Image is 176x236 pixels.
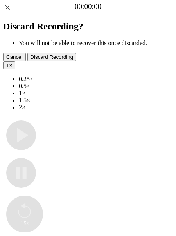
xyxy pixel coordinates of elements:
button: 1× [3,61,15,69]
li: 1× [19,90,173,97]
li: 0.5× [19,83,173,90]
a: 00:00:00 [75,2,101,11]
span: 1 [6,62,9,68]
li: You will not be able to recover this once discarded. [19,40,173,47]
button: Cancel [3,53,26,61]
li: 0.25× [19,76,173,83]
h2: Discard Recording? [3,21,173,32]
li: 2× [19,104,173,111]
button: Discard Recording [27,53,77,61]
li: 1.5× [19,97,173,104]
